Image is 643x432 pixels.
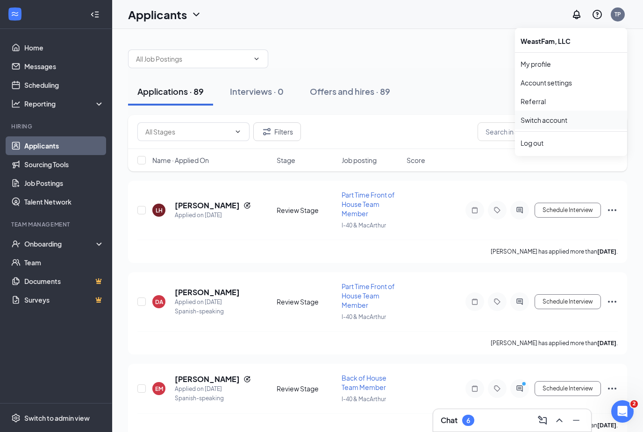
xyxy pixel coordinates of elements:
[535,413,550,428] button: ComposeMessage
[24,290,104,309] a: SurveysCrown
[554,415,565,426] svg: ChevronUp
[24,272,104,290] a: DocumentsCrown
[230,85,284,97] div: Interviews · 0
[11,99,21,108] svg: Analysis
[175,394,251,403] div: Spanish-speaking
[515,32,627,50] div: WeastFam, LLC
[24,174,104,192] a: Job Postings
[243,202,251,209] svg: Reapply
[310,85,390,97] div: Offers and hires · 89
[175,384,251,394] div: Applied on [DATE]
[11,239,21,248] svg: UserCheck
[535,381,601,396] button: Schedule Interview
[469,385,480,392] svg: Note
[614,10,621,18] div: TP
[253,55,260,63] svg: ChevronDown
[607,205,618,216] svg: Ellipses
[342,396,386,403] span: I-40 & MacArthur
[611,400,634,423] iframe: Intercom live chat
[155,298,163,306] div: DA
[521,78,622,87] a: Account settings
[24,57,104,76] a: Messages
[24,76,104,94] a: Scheduling
[191,9,202,20] svg: ChevronDown
[145,127,230,137] input: All Stages
[521,138,622,148] div: Log out
[466,417,470,425] div: 6
[253,122,301,141] button: Filter Filters
[342,191,395,218] span: Part Time Front of House Team Member
[24,413,90,423] div: Switch to admin view
[520,381,531,389] svg: PrimaryDot
[261,126,272,137] svg: Filter
[277,384,336,393] div: Review Stage
[342,156,377,165] span: Job posting
[243,375,251,383] svg: Reapply
[342,222,386,229] span: I-40 & MacArthur
[11,220,102,228] div: Team Management
[592,9,603,20] svg: QuestionInfo
[597,248,616,255] b: [DATE]
[175,374,240,384] h5: [PERSON_NAME]
[342,282,395,309] span: Part Time Front of House Team Member
[469,206,480,214] svg: Note
[175,297,240,307] div: Applied on [DATE]
[24,38,104,57] a: Home
[521,59,622,69] a: My profile
[342,313,386,320] span: I-40 & MacArthur
[90,10,100,19] svg: Collapse
[469,298,480,305] svg: Note
[175,307,240,316] div: Spanish-speaking
[407,156,425,165] span: Score
[535,203,601,218] button: Schedule Interview
[277,156,295,165] span: Stage
[478,122,618,141] input: Search in applications
[24,239,96,248] div: Onboarding
[492,206,503,214] svg: Tag
[597,422,616,429] b: [DATE]
[24,155,104,174] a: Sourcing Tools
[156,206,163,214] div: LH
[137,85,204,97] div: Applications · 89
[630,400,638,408] span: 2
[521,97,622,106] a: Referral
[24,253,104,272] a: Team
[277,297,336,306] div: Review Stage
[535,294,601,309] button: Schedule Interview
[571,9,582,20] svg: Notifications
[597,340,616,347] b: [DATE]
[607,296,618,307] svg: Ellipses
[441,415,457,425] h3: Chat
[342,374,386,391] span: Back of House Team Member
[136,54,249,64] input: All Job Postings
[175,287,240,297] h5: [PERSON_NAME]
[24,99,105,108] div: Reporting
[234,128,242,135] svg: ChevronDown
[24,136,104,155] a: Applicants
[128,7,187,22] h1: Applicants
[10,9,20,19] svg: WorkstreamLogo
[492,298,503,305] svg: Tag
[175,200,240,211] h5: [PERSON_NAME]
[11,122,102,130] div: Hiring
[175,211,251,220] div: Applied on [DATE]
[514,298,525,305] svg: ActiveChat
[607,383,618,394] svg: Ellipses
[491,248,618,255] p: [PERSON_NAME] has applied more than .
[537,415,548,426] svg: ComposeMessage
[521,116,567,124] a: Switch account
[571,415,582,426] svg: Minimize
[492,385,503,392] svg: Tag
[24,192,104,211] a: Talent Network
[514,206,525,214] svg: ActiveChat
[155,385,163,393] div: EM
[514,385,525,392] svg: ActiveChat
[152,156,209,165] span: Name · Applied On
[491,339,618,347] p: [PERSON_NAME] has applied more than .
[277,205,336,215] div: Review Stage
[552,413,567,428] button: ChevronUp
[569,413,584,428] button: Minimize
[11,413,21,423] svg: Settings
